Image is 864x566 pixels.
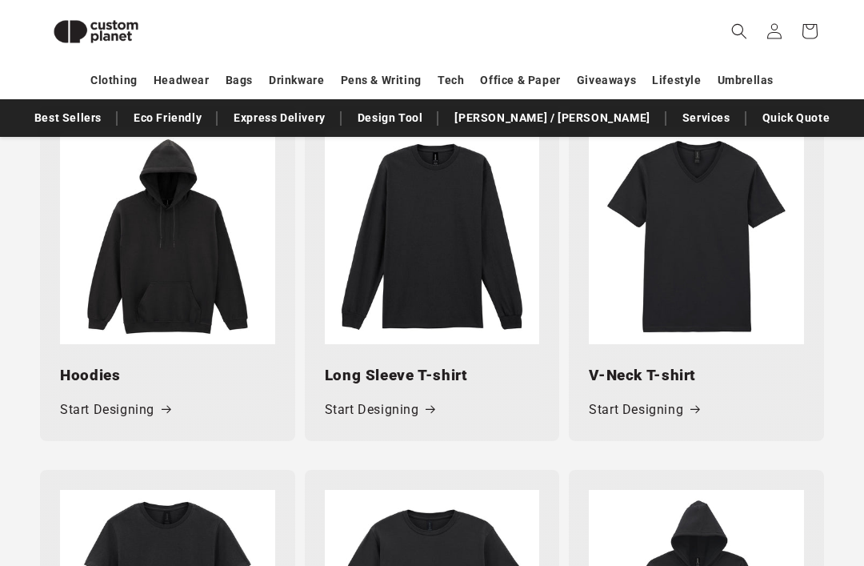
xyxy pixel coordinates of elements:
[722,14,757,49] summary: Search
[674,104,738,132] a: Services
[26,104,110,132] a: Best Sellers
[718,66,774,94] a: Umbrellas
[577,66,636,94] a: Giveaways
[126,104,210,132] a: Eco Friendly
[154,66,210,94] a: Headwear
[784,489,864,566] iframe: Chat Widget
[60,399,170,422] a: Start Designing
[438,66,464,94] a: Tech
[90,66,138,94] a: Clothing
[325,399,435,422] a: Start Designing
[226,66,253,94] a: Bags
[60,129,275,344] img: Heavy Blend hooded sweatshirt
[325,129,540,344] img: Ultra Cotton™ adult long sleeve t-shirt
[754,104,838,132] a: Quick Quote
[589,129,804,344] img: Softstyle™ v-neck t-shirt
[325,364,540,387] h3: Long Sleeve T-shirt
[589,399,699,422] a: Start Designing
[446,104,658,132] a: [PERSON_NAME] / [PERSON_NAME]
[652,66,701,94] a: Lifestyle
[341,66,422,94] a: Pens & Writing
[226,104,334,132] a: Express Delivery
[589,364,804,387] h3: V-Neck T-shirt
[60,364,275,387] h3: Hoodies
[350,104,431,132] a: Design Tool
[40,6,152,57] img: Custom Planet
[480,66,560,94] a: Office & Paper
[269,66,324,94] a: Drinkware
